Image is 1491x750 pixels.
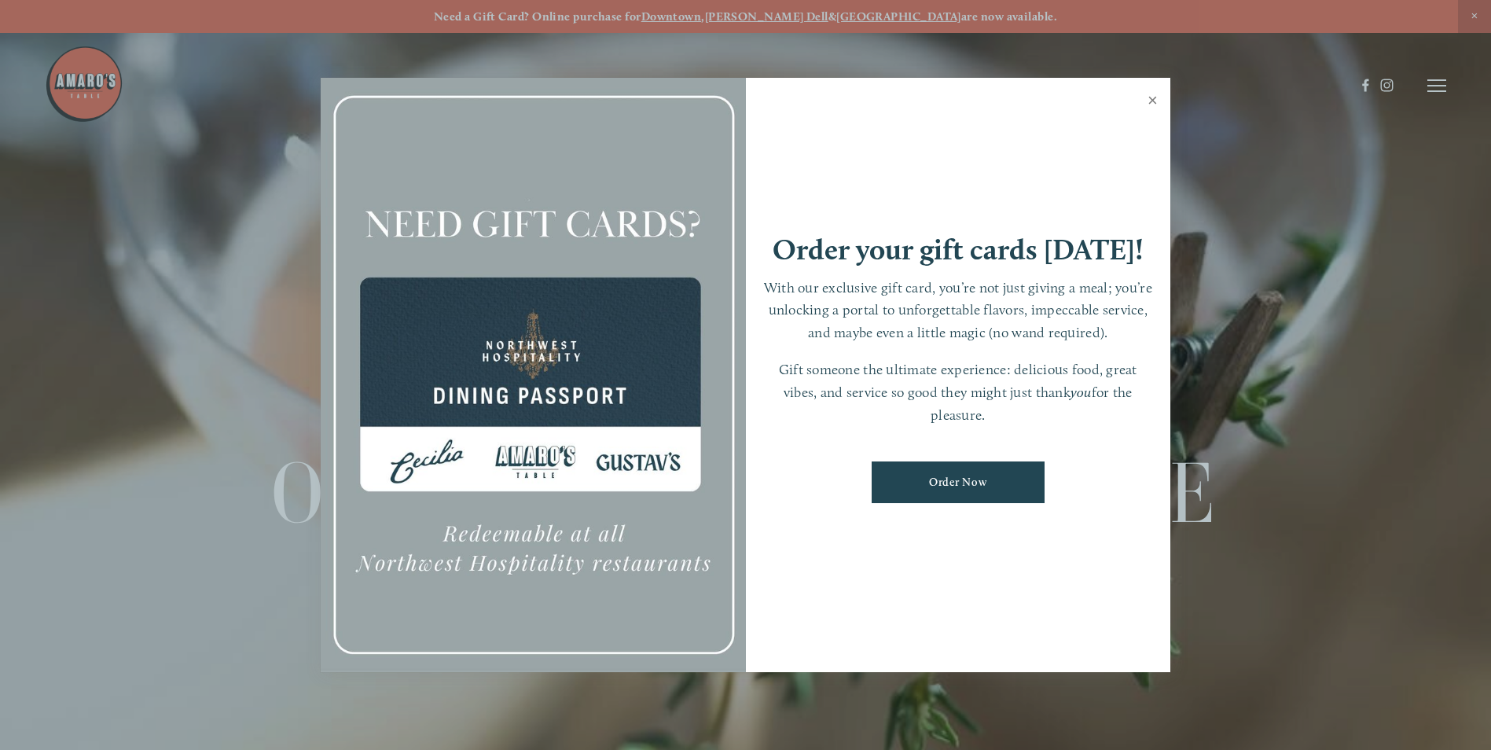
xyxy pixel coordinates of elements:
[1071,384,1092,400] em: you
[1137,80,1168,124] a: Close
[762,277,1155,344] p: With our exclusive gift card, you’re not just giving a meal; you’re unlocking a portal to unforge...
[773,235,1144,264] h1: Order your gift cards [DATE]!
[872,461,1045,503] a: Order Now
[762,358,1155,426] p: Gift someone the ultimate experience: delicious food, great vibes, and service so good they might...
